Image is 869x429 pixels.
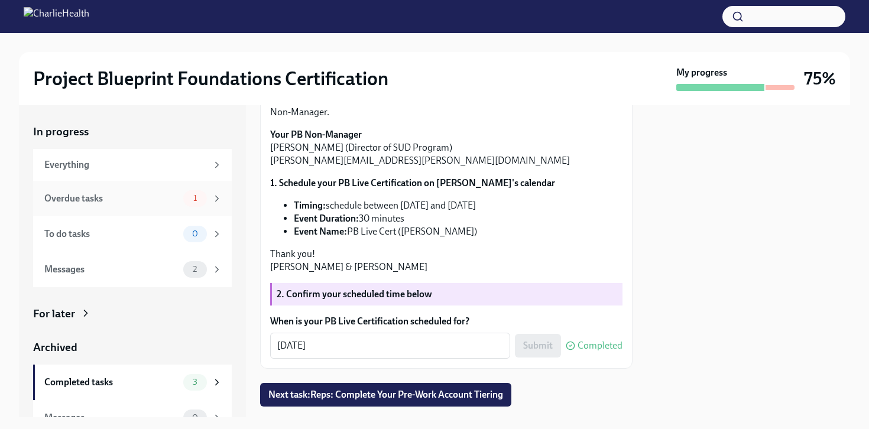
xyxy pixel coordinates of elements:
[44,158,207,171] div: Everything
[294,213,359,224] strong: Event Duration:
[186,194,204,203] span: 1
[270,177,555,188] strong: 1. Schedule your PB Live Certification on [PERSON_NAME]'s calendar
[294,226,347,237] strong: Event Name:
[578,341,622,350] span: Completed
[186,265,204,274] span: 2
[676,66,727,79] strong: My progress
[185,413,205,422] span: 0
[185,229,205,238] span: 0
[294,199,622,212] li: schedule between [DATE] and [DATE]
[44,192,179,205] div: Overdue tasks
[294,200,326,211] strong: Timing:
[294,225,622,238] li: PB Live Cert ([PERSON_NAME])
[33,340,232,355] a: Archived
[33,306,75,321] div: For later
[270,248,622,274] p: Thank you! [PERSON_NAME] & [PERSON_NAME]
[44,411,179,424] div: Messages
[33,124,232,139] a: In progress
[44,376,179,389] div: Completed tasks
[294,212,622,225] li: 30 minutes
[277,288,432,300] strong: 2. Confirm your scheduled time below
[44,227,179,240] div: To do tasks
[33,306,232,321] a: For later
[268,389,503,401] span: Next task : Reps: Complete Your Pre-Work Account Tiering
[24,7,89,26] img: CharlieHealth
[33,252,232,287] a: Messages2
[270,129,362,140] strong: Your PB Non-Manager
[33,149,232,181] a: Everything
[33,67,388,90] h2: Project Blueprint Foundations Certification
[277,339,503,353] textarea: [DATE]
[270,315,622,328] label: When is your PB Live Certification scheduled for?
[33,181,232,216] a: Overdue tasks1
[33,365,232,400] a: Completed tasks3
[270,128,622,167] p: [PERSON_NAME] (Director of SUD Program) [PERSON_NAME][EMAIL_ADDRESS][PERSON_NAME][DOMAIN_NAME]
[260,383,511,407] button: Next task:Reps: Complete Your Pre-Work Account Tiering
[186,378,205,386] span: 3
[44,263,179,276] div: Messages
[804,68,836,89] h3: 75%
[33,216,232,252] a: To do tasks0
